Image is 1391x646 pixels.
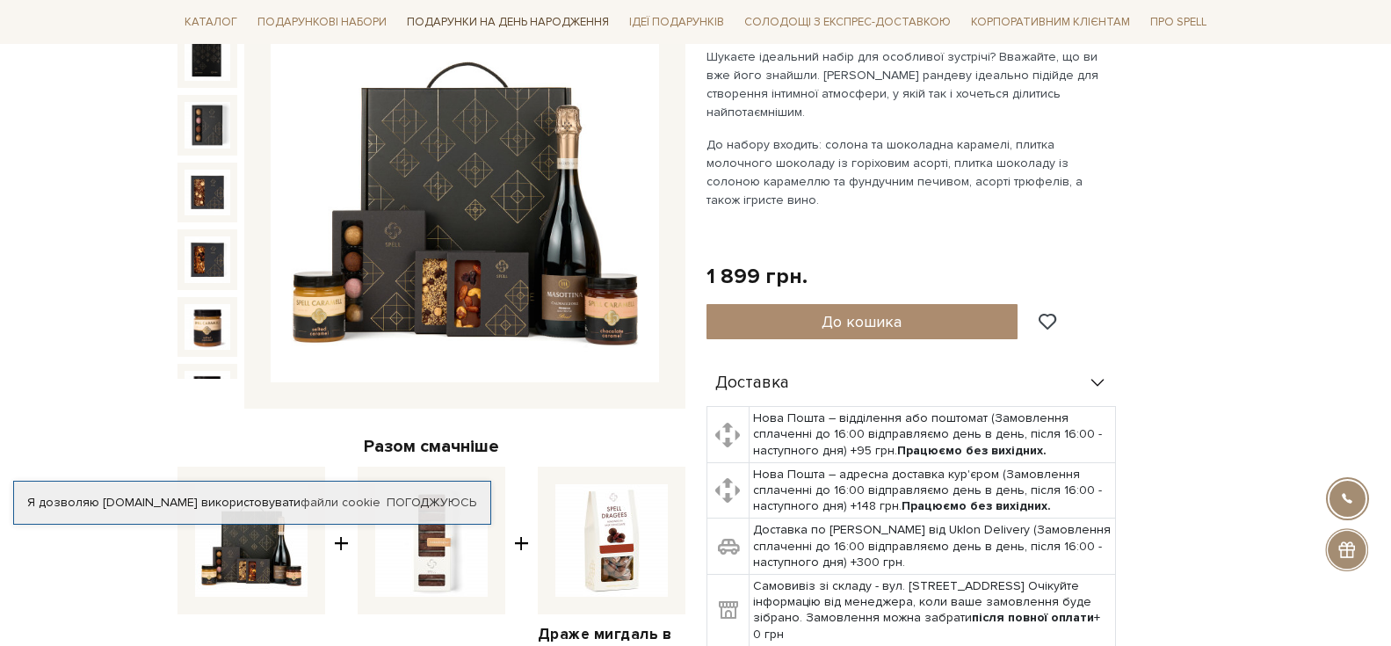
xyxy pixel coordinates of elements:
[387,495,476,511] a: Погоджуюсь
[301,495,380,510] a: файли cookie
[177,9,244,36] a: Каталог
[185,236,230,282] img: Подарунок Солодке рандеву
[185,102,230,148] img: Подарунок Солодке рандеву
[555,484,668,597] img: Драже мигдаль в молочному шоколаді з вафельною крихтою
[749,407,1115,463] td: Нова Пошта – відділення або поштомат (Замовлення сплаченні до 16:00 відправляємо день в день, піс...
[400,9,616,36] a: Подарунки на День народження
[706,263,808,290] div: 1 899 грн.
[375,484,488,597] img: Набір цукерок з солоною карамеллю
[737,7,958,37] a: Солодощі з експрес-доставкою
[706,135,1119,209] p: До набору входить: солона та шоколадна карамелі, плитка молочного шоколаду із горіховим асорті, п...
[706,47,1119,121] p: Шукаєте ідеальний набір для особливої зустрічі? Вважайте, що ви вже його знайшли. [PERSON_NAME] р...
[715,375,789,391] span: Доставка
[14,495,490,511] div: Я дозволяю [DOMAIN_NAME] використовувати
[706,304,1018,339] button: До кошика
[897,443,1047,458] b: Працюємо без вихідних.
[185,304,230,350] img: Подарунок Солодке рандеву
[964,9,1137,36] a: Корпоративним клієнтам
[195,484,308,597] img: Подарунок Солодке рандеву
[622,9,731,36] a: Ідеї подарунків
[185,170,230,215] img: Подарунок Солодке рандеву
[749,519,1115,575] td: Доставка по [PERSON_NAME] від Uklon Delivery (Замовлення сплаченні до 16:00 відправляємо день в д...
[749,462,1115,519] td: Нова Пошта – адресна доставка кур'єром (Замовлення сплаченні до 16:00 відправляємо день в день, п...
[177,435,685,458] div: Разом смачніше
[1143,9,1214,36] a: Про Spell
[902,498,1051,513] b: Працюємо без вихідних.
[822,312,902,331] span: До кошика
[972,610,1094,625] b: після повної оплати
[250,9,394,36] a: Подарункові набори
[185,371,230,417] img: Подарунок Солодке рандеву
[185,35,230,81] img: Подарунок Солодке рандеву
